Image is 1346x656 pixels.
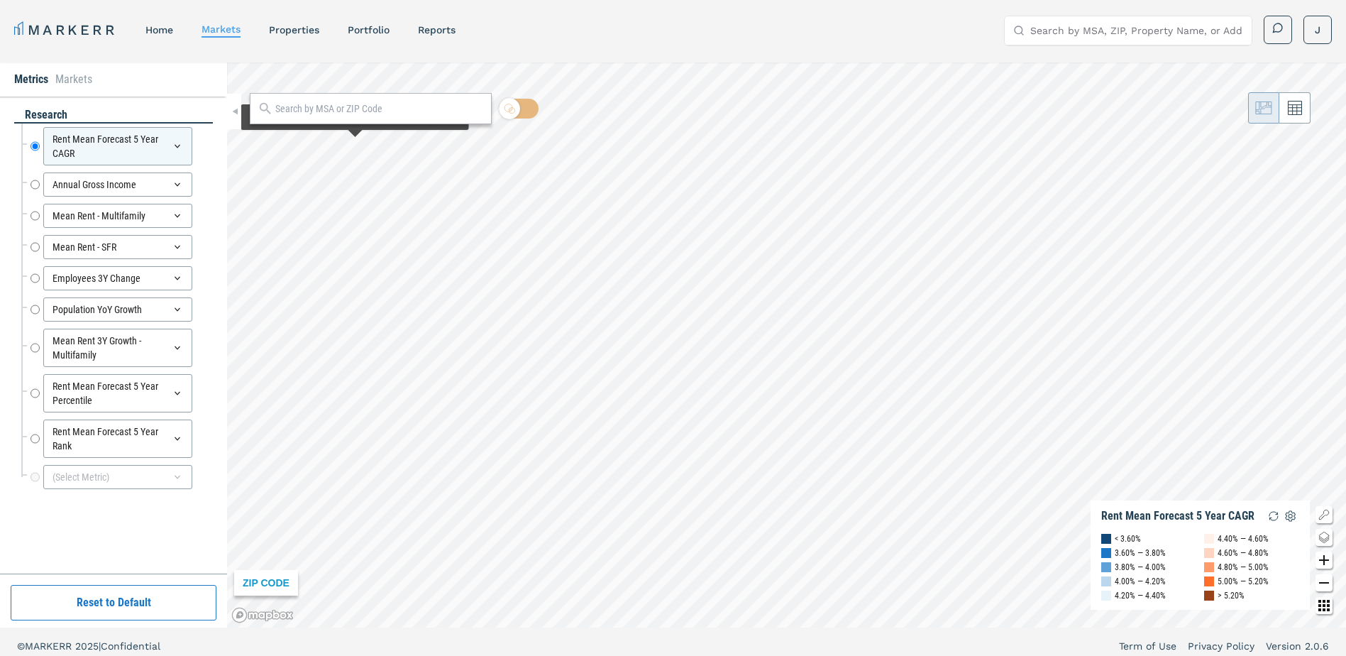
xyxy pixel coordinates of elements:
a: properties [269,24,319,35]
div: 4.40% — 4.60% [1218,532,1269,546]
a: Portfolio [348,24,390,35]
span: Confidential [101,640,160,652]
div: Mean Rent - SFR [43,235,192,259]
canvas: Map [227,62,1346,628]
button: J [1303,16,1332,44]
div: < 3.60% [1115,532,1141,546]
div: 4.00% — 4.20% [1115,574,1166,589]
div: Rent Mean Forecast 5 Year Rank [43,420,192,458]
button: Show/Hide Legend Map Button [1315,506,1333,523]
div: > 5.20% [1218,589,1245,603]
button: Change style map button [1315,529,1333,546]
button: Zoom in map button [1315,552,1333,569]
button: Other options map button [1315,597,1333,614]
div: 4.20% — 4.40% [1115,589,1166,603]
button: Zoom out map button [1315,574,1333,591]
a: Mapbox logo [231,607,294,623]
a: Version 2.0.6 [1266,639,1329,653]
div: 4.80% — 5.00% [1218,560,1269,574]
div: Mean Rent - Multifamily [43,204,192,228]
a: Privacy Policy [1188,639,1254,653]
li: Metrics [14,71,48,88]
div: Annual Gross Income [43,173,192,197]
a: Term of Use [1119,639,1176,653]
a: reports [418,24,456,35]
span: J [1315,23,1320,37]
div: Population YoY Growth [43,297,192,322]
span: 2025 | [75,640,101,652]
span: MARKERR [25,640,75,652]
a: home [145,24,173,35]
div: (Select Metric) [43,465,192,489]
div: research [14,107,213,124]
img: Settings [1282,508,1299,525]
div: 5.00% — 5.20% [1218,574,1269,589]
img: Reload Legend [1265,508,1282,525]
div: Rent Mean Forecast 5 Year Percentile [43,374,192,412]
input: Search by MSA or ZIP Code [275,102,484,116]
a: markets [202,23,241,35]
a: MARKERR [14,20,117,40]
li: Markets [55,71,92,88]
div: Rent Mean Forecast 5 Year CAGR [43,127,192,165]
div: Employees 3Y Change [43,266,192,290]
div: 3.80% — 4.00% [1115,560,1166,574]
div: ZIP CODE [234,570,298,596]
button: Reset to Default [11,585,216,621]
div: 4.60% — 4.80% [1218,546,1269,560]
div: 3.60% — 3.80% [1115,546,1166,560]
div: Rent Mean Forecast 5 Year CAGR [1101,509,1254,523]
div: Mean Rent 3Y Growth - Multifamily [43,329,192,367]
span: © [17,640,25,652]
input: Search by MSA, ZIP, Property Name, or Address [1030,16,1243,45]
